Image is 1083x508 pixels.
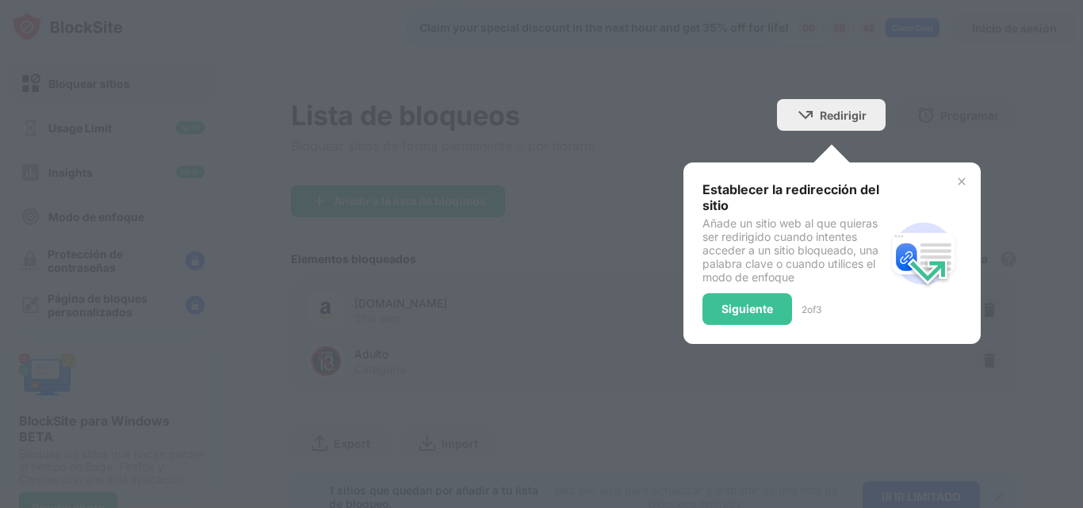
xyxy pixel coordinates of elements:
div: Siguiente [721,303,773,315]
div: Establecer la redirección del sitio [702,181,886,213]
div: Redirigir [820,109,867,122]
img: x-button.svg [955,175,968,188]
div: 2 of 3 [802,304,821,315]
img: redirect.svg [886,216,962,292]
div: Añade un sitio web al que quieras ser redirigido cuando intentes acceder a un sitio bloqueado, un... [702,216,886,284]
